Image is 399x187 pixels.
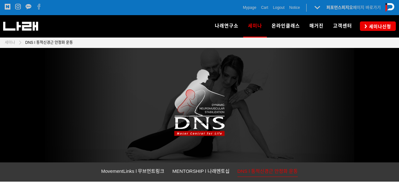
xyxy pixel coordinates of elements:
a: DNS l 동적신경근 안정화 운동 [238,167,298,177]
a: DNS l 동적신경근 안정화 운동 [22,39,73,46]
span: 매거진 [309,23,324,29]
span: MENTORSHIP l 나래멘토십 [172,168,229,174]
a: 온라인클래스 [267,15,305,37]
span: 세미나 [248,21,262,31]
span: 나래연구소 [215,23,238,29]
a: 매거진 [305,15,328,37]
a: Cart [261,4,268,11]
a: 고객센터 [328,15,357,37]
a: 세미나 [243,15,267,37]
a: 세미나신청 [360,21,396,31]
a: 나래연구소 [210,15,243,37]
a: MovementLinks l 무브먼트링크 [101,167,165,177]
a: MENTORSHIP l 나래멘토십 [172,167,229,177]
span: MovementLinks l 무브먼트링크 [101,168,165,174]
span: 온라인클래스 [272,23,300,29]
span: 고객센터 [333,23,352,29]
span: 세미나 [5,40,15,45]
a: Logout [273,4,285,11]
a: 세미나 [5,39,15,46]
span: 세미나신청 [367,23,391,30]
a: Mypage [243,4,256,11]
a: 퍼포먼스피지오페이지 바로가기 [326,5,381,10]
span: DNS l 동적신경근 안정화 운동 [238,168,298,174]
strong: 퍼포먼스피지오 [326,5,353,10]
span: DNS l 동적신경근 안정화 운동 [25,40,73,45]
a: Notice [289,4,300,11]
